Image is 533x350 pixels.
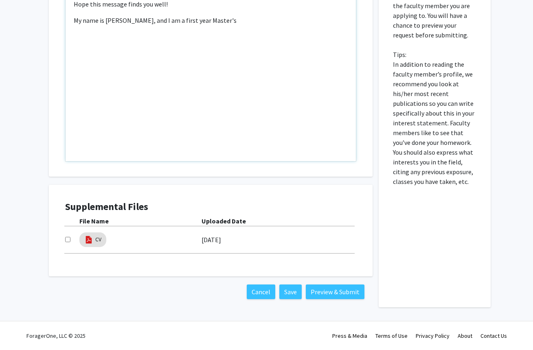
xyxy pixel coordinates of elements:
p: My name is [PERSON_NAME], and I am a first year Master's [74,15,348,25]
b: File Name [79,217,109,225]
button: Cancel [247,284,275,299]
div: ForagerOne, LLC © 2025 [26,322,86,350]
a: Contact Us [480,332,507,339]
a: About [458,332,472,339]
label: [DATE] [202,233,221,247]
a: Terms of Use [375,332,408,339]
a: Press & Media [332,332,367,339]
button: Save [279,284,302,299]
h4: Supplemental Files [65,201,356,213]
iframe: Chat [6,313,35,344]
b: Uploaded Date [202,217,246,225]
a: Privacy Policy [416,332,450,339]
button: Preview & Submit [306,284,364,299]
img: pdf_icon.png [84,235,93,244]
a: CV [95,235,101,244]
